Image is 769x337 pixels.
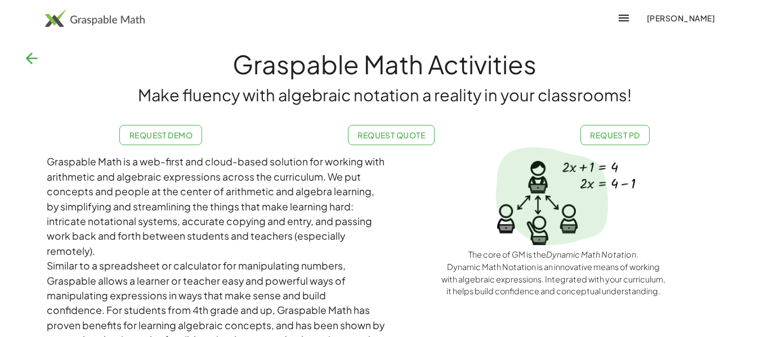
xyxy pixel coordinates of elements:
[129,130,193,140] span: Request Demo
[47,154,384,258] div: Graspable Math is a web-first and cloud-based solution for working with arithmetic and algebraic ...
[590,130,640,140] span: Request PD
[357,130,426,140] span: Request Quote
[119,125,202,145] a: Request Demo
[441,249,666,297] div: The core of GM is the . Dynamic Math Notation is an innovative means of working with algebraic ex...
[646,13,715,23] span: [PERSON_NAME]
[580,125,650,145] a: Request PD
[348,125,435,145] a: Request Quote
[637,8,724,28] button: [PERSON_NAME]
[495,147,608,245] img: Spotlight
[546,249,636,259] em: Dynamic Math Notation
